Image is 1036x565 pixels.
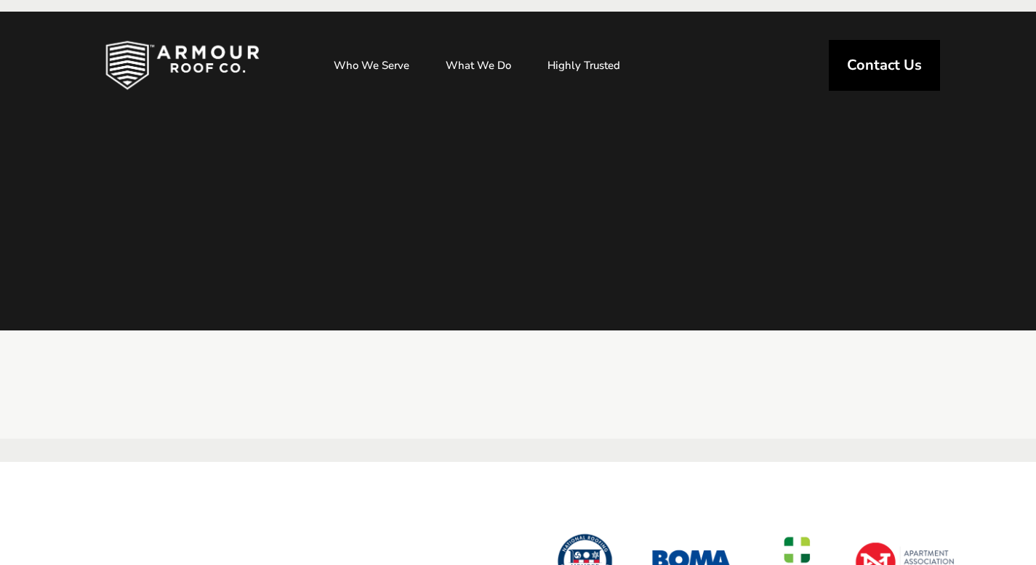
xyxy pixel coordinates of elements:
[847,58,922,73] span: Contact Us
[533,47,635,84] a: Highly Trusted
[431,47,526,84] a: What We Do
[829,40,940,91] a: Contact Us
[82,29,283,102] img: Industrial and Commercial Roofing Company | Armour Roof Co.
[319,47,424,84] a: Who We Serve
